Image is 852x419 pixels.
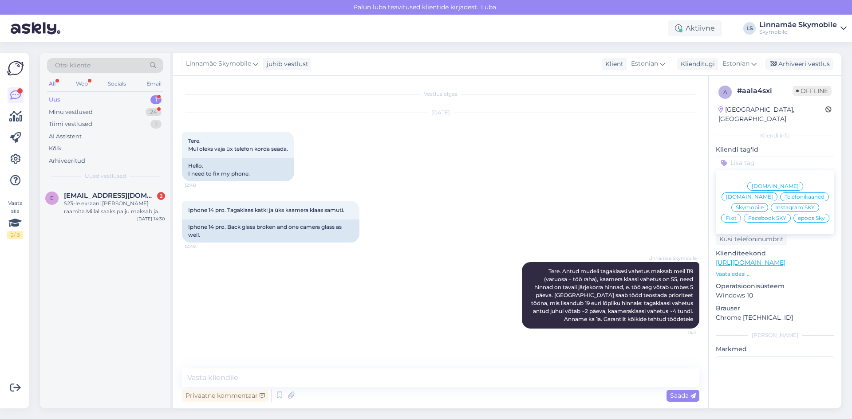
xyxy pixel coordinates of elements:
div: Arhiveeri vestlus [765,58,833,70]
span: Fixit [726,215,737,221]
div: Kõik [49,144,62,153]
div: Minu vestlused [49,108,93,117]
div: [DATE] 14:30 [137,215,165,222]
p: Brauser [716,304,834,313]
div: 2 [157,192,165,200]
span: Linnamäe Skymobile [186,59,251,69]
p: Märkmed [716,345,834,354]
div: 1 [150,120,162,129]
img: Askly Logo [7,60,24,77]
div: Küsi telefoninumbrit [716,233,787,245]
span: Estonian [631,59,658,69]
div: Email [145,78,163,90]
span: Facebook SKY [748,215,786,221]
span: Saada [670,392,696,399]
span: Offline [793,86,832,96]
span: 12:48 [185,182,218,188]
span: 12:49 [185,243,218,250]
div: Privaatne kommentaar [182,390,268,402]
div: 24 [146,108,162,117]
div: S23-le ekraani.[PERSON_NAME] raamita.Millal saaks,palju maksab ja kaua remont aega võtab? [64,200,165,215]
input: Lisa tag [716,156,834,169]
div: LS [743,22,756,35]
span: Tere. Antud mudeli tagaklaasi vahetus maksab meil 119 (varuosa + töö raha), kaamera klaasi vahetu... [531,268,694,322]
span: e [50,195,54,201]
div: Skymobile [759,28,837,35]
div: AI Assistent [49,132,82,141]
span: 15:11 [663,329,697,336]
span: eelma37@gmail.com [64,192,156,200]
div: Socials [106,78,128,90]
span: Iphone 14 pro. Tagaklaas katki ja üks kaamera klaas samuti. [188,207,344,213]
span: [DOMAIN_NAME] [726,194,773,200]
span: [DOMAIN_NAME] [752,184,799,189]
p: Klienditeekond [716,249,834,258]
span: Otsi kliente [55,61,91,70]
span: Uued vestlused [85,172,126,180]
span: Estonian [722,59,749,69]
div: Kliendi info [716,132,834,140]
div: Vaata siia [7,199,23,239]
div: Iphone 14 pro. Back glass broken and one camera glass as well. [182,219,359,243]
a: [URL][DOMAIN_NAME] [716,258,785,266]
span: Skymobile [736,205,764,210]
span: Tere. Mul oleks vaja üx telefon korda seada. [188,137,288,152]
div: Hello. I need to fix my phone. [182,158,294,181]
span: Linnamäe Skymobile [648,255,697,262]
a: Linnamäe SkymobileSkymobile [759,21,847,35]
div: Klient [602,59,623,69]
span: Telefonikaaned [785,194,824,200]
div: Tiimi vestlused [49,120,92,129]
div: Web [74,78,90,90]
p: Kliendi tag'id [716,145,834,154]
p: Operatsioonisüsteem [716,282,834,291]
p: Chrome [TECHNICAL_ID] [716,313,834,322]
div: Linnamäe Skymobile [759,21,837,28]
div: [DATE] [182,109,699,117]
div: [GEOGRAPHIC_DATA], [GEOGRAPHIC_DATA] [718,105,825,124]
span: a [723,89,727,95]
div: [PERSON_NAME] [716,331,834,339]
div: 2 / 3 [7,231,23,239]
p: Windows 10 [716,291,834,300]
span: Instagram SKY [775,205,815,210]
div: juhib vestlust [263,59,308,69]
div: Uus [49,95,60,104]
div: # aala4sxi [737,86,793,96]
span: Luba [478,3,499,11]
p: Vaata edasi ... [716,270,834,278]
div: Vestlus algas [182,90,699,98]
div: Klienditugi [677,59,715,69]
div: Aktiivne [668,20,722,36]
div: Arhiveeritud [49,157,85,165]
span: epoos Sky [798,215,825,221]
div: All [47,78,57,90]
div: 1 [150,95,162,104]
